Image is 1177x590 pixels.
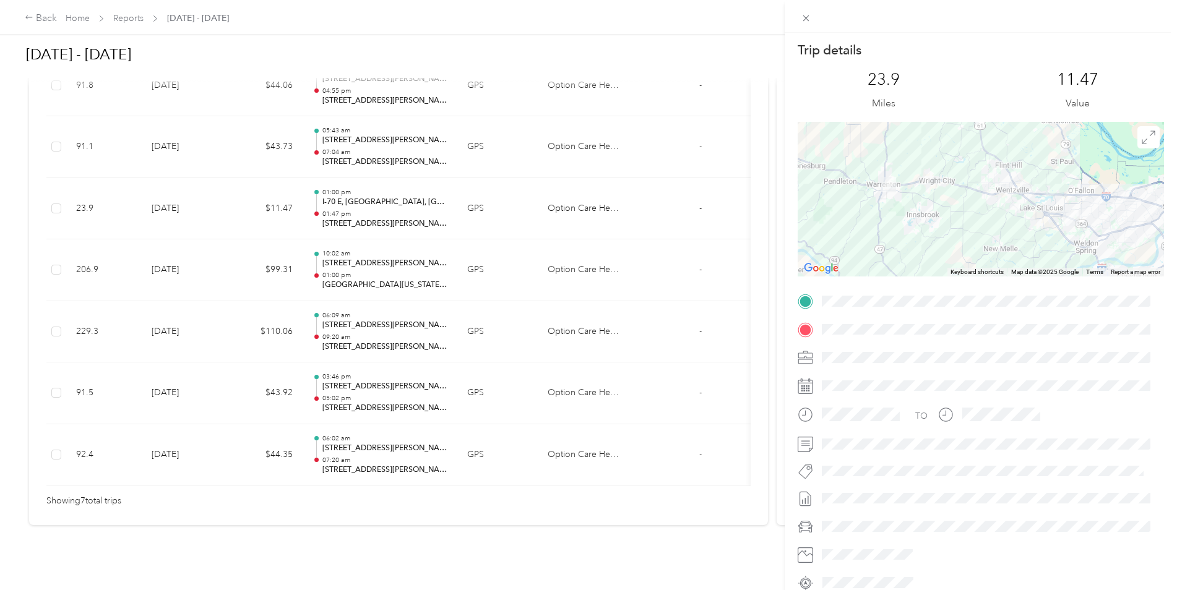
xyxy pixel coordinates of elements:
p: 11.47 [1057,70,1098,90]
p: Value [1066,96,1090,111]
button: Keyboard shortcuts [951,268,1004,276]
p: Trip details [798,41,861,59]
div: TO [915,409,928,422]
a: Open this area in Google Maps (opens a new window) [801,260,842,276]
a: Terms (opens in new tab) [1086,268,1103,275]
span: Map data ©2025 Google [1011,268,1079,275]
iframe: Everlance-gr Chat Button Frame [1108,521,1177,590]
img: Google [801,260,842,276]
p: Miles [872,96,895,111]
p: 23.9 [868,70,900,90]
a: Report a map error [1111,268,1160,275]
